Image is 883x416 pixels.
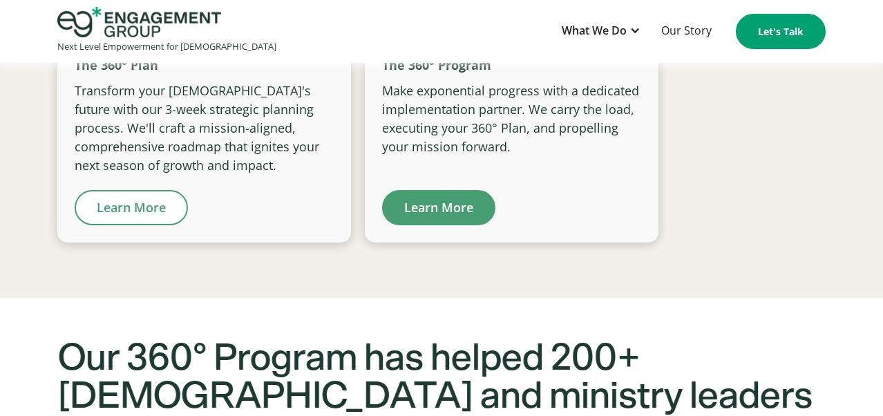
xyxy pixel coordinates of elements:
[562,21,627,40] div: What We Do
[382,190,495,225] a: Learn More
[75,190,188,225] a: Learn More
[75,82,334,175] p: Transform your [DEMOGRAPHIC_DATA]'s future with our 3-week strategic planning process. We'll craf...
[57,7,276,56] a: home
[57,7,221,37] img: Engagement Group Logo Icon
[75,57,158,73] strong: The 360° Plan
[555,15,647,48] div: What We Do
[736,14,826,49] a: Let's Talk
[382,57,491,73] strong: The 360° Program
[382,82,641,156] p: Make exponential progress with a dedicated implementation partner. We carry the load, executing y...
[57,37,276,56] div: Next Level Empowerment for [DEMOGRAPHIC_DATA]
[654,15,719,48] a: Our Story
